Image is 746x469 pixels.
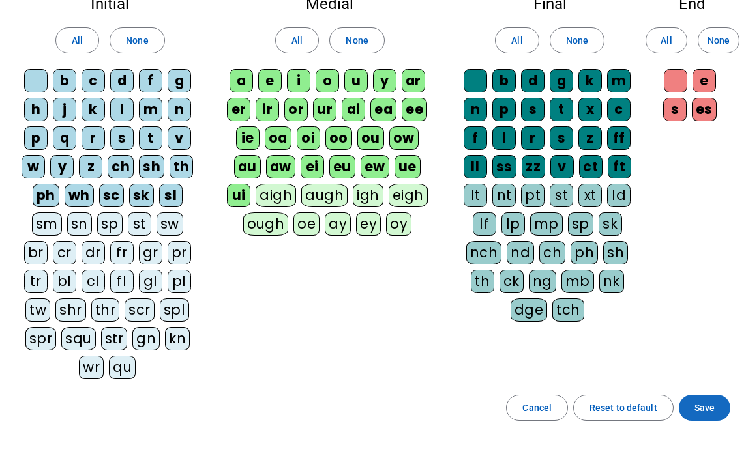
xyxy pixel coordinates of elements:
div: ie [236,126,260,150]
span: Reset to default [589,400,657,416]
div: xt [578,184,602,207]
div: ei [301,155,324,178]
div: m [607,69,631,92]
div: mb [561,270,594,293]
div: dr [82,241,105,264]
div: gn [132,327,160,350]
div: ea [370,98,396,121]
div: b [53,69,76,92]
div: ph [571,241,598,264]
div: lf [473,212,496,236]
div: ow [389,126,419,150]
div: b [492,69,516,92]
div: oi [297,126,320,150]
div: h [24,98,48,121]
div: qu [109,356,136,379]
div: au [234,155,261,178]
div: ui [227,184,250,207]
div: fr [110,241,134,264]
div: ue [395,155,421,178]
div: pt [521,184,545,207]
div: ng [529,270,556,293]
div: augh [301,184,348,207]
div: y [373,69,396,92]
div: th [170,155,193,178]
div: nch [466,241,502,264]
div: n [464,98,487,121]
div: c [82,69,105,92]
div: i [287,69,310,92]
div: k [578,69,602,92]
div: c [607,98,631,121]
div: er [227,98,250,121]
div: s [521,98,545,121]
div: ur [313,98,336,121]
div: r [82,126,105,150]
div: nk [599,270,624,293]
button: All [646,27,687,53]
div: oe [293,212,320,236]
div: tw [25,298,50,322]
div: ff [607,126,631,150]
div: st [550,184,573,207]
div: sp [568,212,593,236]
button: None [698,27,739,53]
span: Cancel [522,400,552,416]
div: ct [579,155,603,178]
button: All [495,27,539,53]
div: sk [599,212,622,236]
div: dge [511,298,548,322]
div: lp [501,212,525,236]
div: aigh [256,184,296,207]
div: pr [168,241,191,264]
div: f [464,126,487,150]
div: ai [342,98,365,121]
div: th [471,270,494,293]
div: e [693,69,716,92]
div: wr [79,356,104,379]
div: g [168,69,191,92]
div: st [128,212,151,236]
div: z [578,126,602,150]
div: lt [464,184,487,207]
span: All [661,33,672,48]
div: kn [165,327,190,350]
div: bl [53,270,76,293]
div: w [22,155,45,178]
div: sh [139,155,164,178]
div: nt [492,184,516,207]
div: g [550,69,573,92]
div: ch [539,241,565,264]
div: p [492,98,516,121]
button: None [550,27,604,53]
div: sp [97,212,123,236]
div: shr [55,298,86,322]
div: squ [61,327,96,350]
div: tr [24,270,48,293]
div: y [50,155,74,178]
span: All [72,33,83,48]
div: ou [357,126,384,150]
div: l [492,126,516,150]
div: p [24,126,48,150]
div: pl [168,270,191,293]
div: oo [325,126,352,150]
button: None [110,27,164,53]
div: j [53,98,76,121]
div: ough [243,212,289,236]
div: v [168,126,191,150]
div: str [101,327,128,350]
div: spr [25,327,57,350]
div: q [53,126,76,150]
div: zz [522,155,545,178]
div: l [110,98,134,121]
div: scr [125,298,155,322]
div: f [139,69,162,92]
div: s [110,126,134,150]
div: ph [33,184,59,207]
div: z [79,155,102,178]
div: ir [256,98,279,121]
div: gl [139,270,162,293]
div: gr [139,241,162,264]
div: ck [500,270,524,293]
